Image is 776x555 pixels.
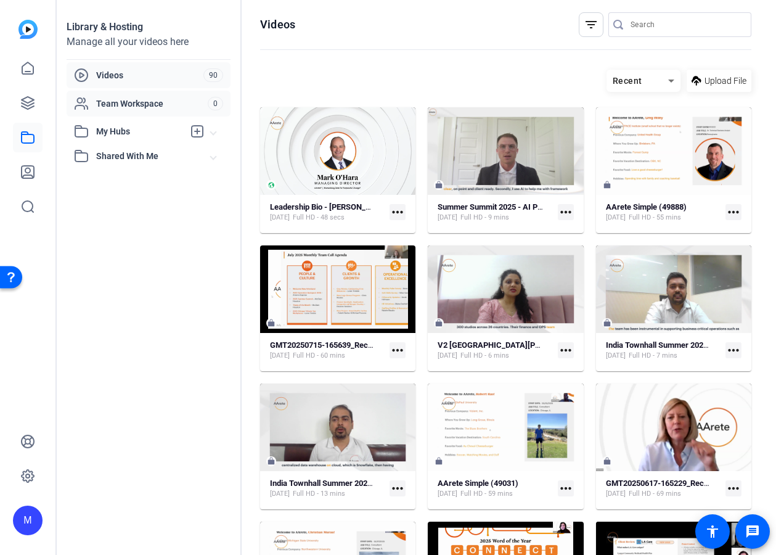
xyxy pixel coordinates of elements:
[96,97,208,110] span: Team Workspace
[613,76,642,86] span: Recent
[270,340,385,361] a: GMT20250715-165639_Recording_1920x1200[DATE]Full HD - 60 mins
[687,70,751,92] button: Upload File
[558,204,574,220] mat-icon: more_horiz
[460,213,509,223] span: Full HD - 9 mins
[460,351,509,361] span: Full HD - 6 mins
[67,144,231,168] mat-expansion-panel-header: Shared With Me
[558,342,574,358] mat-icon: more_horiz
[438,340,552,361] a: V2 [GEOGRAPHIC_DATA][PERSON_NAME] Townhall - [GEOGRAPHIC_DATA][DATE]Full HD - 6 mins
[438,479,552,499] a: AArete Simple (49031)[DATE]Full HD - 59 mins
[725,480,741,496] mat-icon: more_horiz
[606,479,721,499] a: GMT20250617-165229_Recording_1920x1080[DATE]Full HD - 69 mins
[606,202,687,212] strong: AArete Simple (49888)
[390,342,406,358] mat-icon: more_horiz
[67,35,231,49] div: Manage all your videos here
[438,489,457,499] span: [DATE]
[293,489,345,499] span: Full HD - 13 mins
[745,524,760,539] mat-icon: message
[270,479,385,499] a: India Townhall Summer 2025 - Xponential[DATE]Full HD - 13 mins
[270,213,290,223] span: [DATE]
[208,97,223,110] span: 0
[203,68,223,82] span: 90
[606,479,769,488] strong: GMT20250617-165229_Recording_1920x1080
[13,506,43,535] div: M
[67,119,231,144] mat-expansion-panel-header: My Hubs
[260,17,295,32] h1: Videos
[293,351,345,361] span: Full HD - 60 mins
[96,150,211,163] span: Shared With Me
[390,480,406,496] mat-icon: more_horiz
[558,480,574,496] mat-icon: more_horiz
[631,17,741,32] input: Search
[270,351,290,361] span: [DATE]
[606,213,626,223] span: [DATE]
[606,489,626,499] span: [DATE]
[438,479,518,488] strong: AArete Simple (49031)
[438,202,579,212] strong: Summer Summit 2025 - AI Power Users
[606,340,721,361] a: India Townhall Summer 2025 – SPI Project[DATE]Full HD - 7 mins
[705,524,720,539] mat-icon: accessibility
[96,69,203,81] span: Videos
[270,202,390,212] strong: Leadership Bio - [PERSON_NAME]
[438,213,457,223] span: [DATE]
[629,489,681,499] span: Full HD - 69 mins
[270,202,385,223] a: Leadership Bio - [PERSON_NAME][DATE]Full HD - 48 secs
[390,204,406,220] mat-icon: more_horiz
[270,340,433,350] strong: GMT20250715-165639_Recording_1920x1200
[96,125,184,138] span: My Hubs
[18,20,38,39] img: blue-gradient.svg
[67,20,231,35] div: Library & Hosting
[584,17,598,32] mat-icon: filter_list
[460,489,513,499] span: Full HD - 59 mins
[293,213,345,223] span: Full HD - 48 secs
[629,213,681,223] span: Full HD - 55 mins
[438,202,552,223] a: Summer Summit 2025 - AI Power Users[DATE]Full HD - 9 mins
[438,340,707,350] strong: V2 [GEOGRAPHIC_DATA][PERSON_NAME] Townhall - [GEOGRAPHIC_DATA]
[705,75,746,88] span: Upload File
[438,351,457,361] span: [DATE]
[270,479,415,488] strong: India Townhall Summer 2025 - Xponential
[606,202,721,223] a: AArete Simple (49888)[DATE]Full HD - 55 mins
[629,351,677,361] span: Full HD - 7 mins
[606,351,626,361] span: [DATE]
[270,489,290,499] span: [DATE]
[725,204,741,220] mat-icon: more_horiz
[606,340,756,350] strong: India Townhall Summer 2025 – SPI Project
[725,342,741,358] mat-icon: more_horiz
